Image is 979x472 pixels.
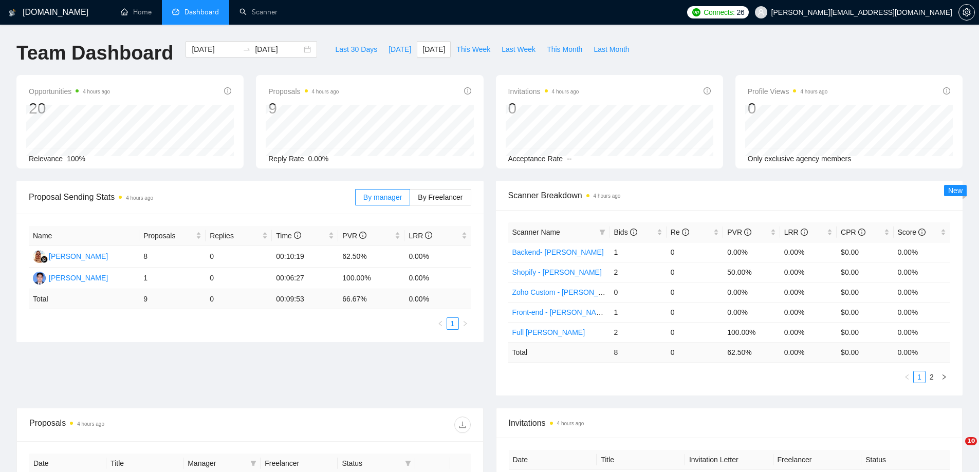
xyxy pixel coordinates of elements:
button: This Week [451,41,496,58]
span: filter [250,460,256,466]
span: Dashboard [184,8,219,16]
span: download [455,421,470,429]
button: [DATE] [383,41,417,58]
span: info-circle [943,87,950,95]
td: 0.00% [780,262,837,282]
span: Scanner Breakdown [508,189,951,202]
span: Proposals [143,230,194,241]
a: 2 [926,371,937,383]
button: [DATE] [417,41,451,58]
td: 0.00% [723,242,780,262]
span: Manager [188,458,246,469]
li: 2 [926,371,938,383]
span: dashboard [172,8,179,15]
div: 0 [508,99,579,118]
button: setting [958,4,975,21]
img: gigradar-bm.png [41,256,48,263]
td: 2 [609,262,666,282]
a: 1 [447,318,458,329]
a: searchScanner [239,8,278,16]
td: 00:09:53 [272,289,338,309]
div: [PERSON_NAME] [49,272,108,284]
button: Last Week [496,41,541,58]
th: Proposals [139,226,206,246]
span: New [948,186,963,195]
a: Backend- [PERSON_NAME] [512,248,604,256]
span: Replies [210,230,260,241]
span: [DATE] [422,44,445,55]
td: 0 [667,342,723,362]
div: 20 [29,99,110,118]
span: info-circle [801,229,808,236]
li: 1 [447,317,459,330]
td: 62.50 % [723,342,780,362]
td: 00:10:19 [272,246,338,268]
span: info-circle [918,229,926,236]
span: Relevance [29,155,63,163]
span: -- [567,155,571,163]
span: [DATE] [389,44,411,55]
td: 0.00% [404,268,471,289]
td: $0.00 [837,262,893,282]
td: 0.00% [780,282,837,302]
td: Total [508,342,610,362]
time: 4 hours ago [557,421,584,426]
div: 9 [268,99,339,118]
span: Time [276,232,301,240]
span: Only exclusive agency members [748,155,852,163]
span: Last Month [594,44,629,55]
td: $0.00 [837,282,893,302]
span: Connects: [704,7,734,18]
td: 0.00% [894,282,950,302]
img: NN [33,250,46,263]
span: info-circle [464,87,471,95]
span: LRR [784,228,808,236]
img: TV [33,272,46,285]
td: 66.67 % [338,289,404,309]
time: 4 hours ago [77,421,104,427]
th: Date [509,450,597,470]
td: 2 [609,322,666,342]
a: 1 [914,371,925,383]
a: Full [PERSON_NAME] [512,328,585,336]
span: filter [599,229,605,235]
span: By Freelancer [418,193,463,201]
span: info-circle [858,229,865,236]
span: swap-right [243,45,251,53]
button: This Month [541,41,588,58]
span: info-circle [744,229,751,236]
td: 00:06:27 [272,268,338,289]
a: Front-end - [PERSON_NAME] [512,308,609,316]
div: Proposals [29,417,250,433]
span: 10 [965,437,977,445]
span: Acceptance Rate [508,155,563,163]
span: info-circle [425,232,432,239]
td: 0 [609,282,666,302]
td: 0.00% [894,322,950,342]
span: user [758,9,765,16]
td: 50.00% [723,262,780,282]
button: left [434,317,447,330]
span: filter [597,224,607,240]
a: Zoho Custom - [PERSON_NAME] [512,288,621,296]
td: 100.00% [723,322,780,342]
td: 8 [139,246,206,268]
td: 1 [139,268,206,289]
span: info-circle [630,229,637,236]
td: $0.00 [837,322,893,342]
span: Score [898,228,926,236]
h1: Team Dashboard [16,41,173,65]
img: upwork-logo.png [692,8,700,16]
button: right [938,371,950,383]
span: Status [342,458,400,469]
span: info-circle [224,87,231,95]
button: right [459,317,471,330]
button: left [901,371,913,383]
input: End date [255,44,302,55]
span: 100% [67,155,85,163]
span: PVR [727,228,751,236]
span: By manager [363,193,402,201]
a: Shopify - [PERSON_NAME] [512,268,602,276]
td: 0.00% [780,242,837,262]
td: 0 [206,246,272,268]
